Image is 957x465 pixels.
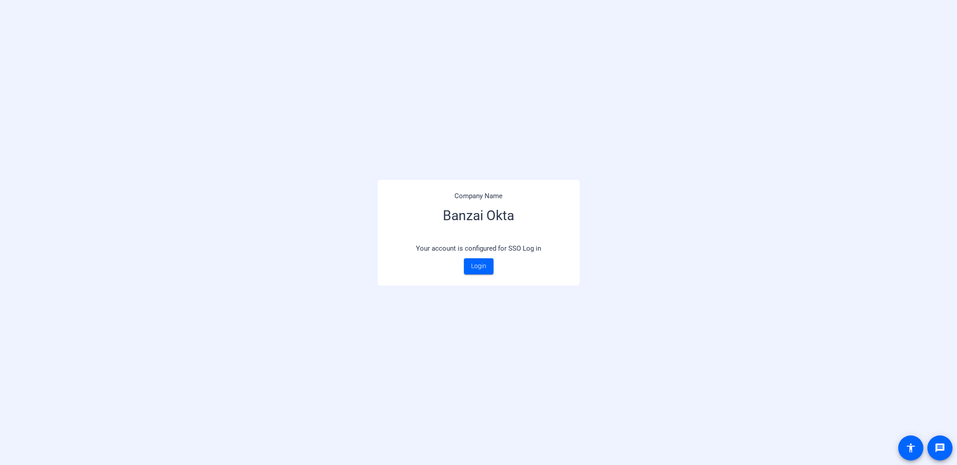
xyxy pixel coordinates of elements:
[389,239,568,258] p: Your account is configured for SSO Log in
[935,443,945,453] mat-icon: message
[905,443,916,453] mat-icon: accessibility
[471,261,486,271] span: Login
[464,258,494,274] a: Login
[389,191,568,201] p: Company Name
[389,201,568,239] h3: Banzai Okta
